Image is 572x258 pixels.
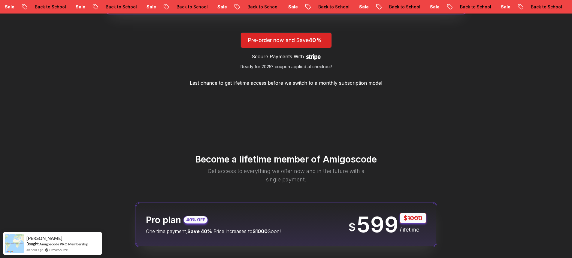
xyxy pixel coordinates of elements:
p: Sale [70,4,89,10]
p: Back to School [29,4,70,10]
p: Sale [212,4,231,10]
p: Back to School [525,4,566,10]
span: $ [349,221,356,233]
span: 40% [309,37,322,43]
h2: Pro plan [146,214,181,225]
p: Get access to everything we offer now and in the future with a single payment. [200,167,373,184]
p: Sale [425,4,444,10]
p: Back to School [171,4,212,10]
a: lifetime-access [241,32,332,70]
p: Sale [283,4,302,10]
p: $1000 [400,213,426,223]
span: Bought [26,241,39,246]
span: [PERSON_NAME] [26,236,62,241]
p: Back to School [242,4,283,10]
a: ProveSource [49,247,68,252]
p: Sale [354,4,373,10]
a: Amigoscode PRO Membership [39,242,88,246]
p: One time payment, Price increases to Soon! [146,228,281,235]
p: Sale [495,4,515,10]
h2: Become a lifetime member of Amigoscode [106,154,466,165]
p: Ready for 2025? coupon applied at checkout! [241,64,332,70]
p: Secure Payments With [252,53,304,60]
span: $1000 [253,228,268,234]
p: /lifetime [400,226,426,234]
span: an hour ago [26,247,43,252]
span: Save 40% [187,228,212,234]
p: 40% OFF [186,217,205,223]
p: Pre-order now and Save [248,36,325,44]
p: Sale [141,4,160,10]
p: Back to School [313,4,354,10]
p: Back to School [100,4,141,10]
p: 599 [357,214,398,235]
p: Back to School [384,4,425,10]
p: Back to School [455,4,495,10]
img: provesource social proof notification image [5,234,24,253]
p: Last chance to get lifetime access before we switch to a monthly subscription model [190,79,382,87]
